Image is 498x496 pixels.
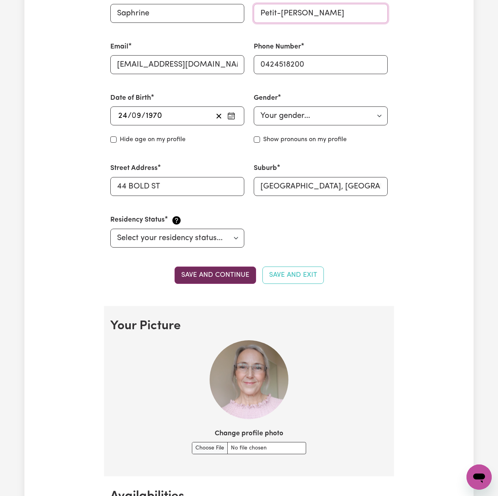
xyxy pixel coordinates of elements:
[466,464,492,490] iframe: Button to launch messaging window
[141,112,145,120] span: /
[175,267,256,284] button: Save and continue
[254,163,277,173] label: Suburb
[254,93,278,103] label: Gender
[128,112,132,120] span: /
[110,42,128,52] label: Email
[132,110,141,122] input: --
[118,110,128,122] input: --
[120,135,186,144] label: Hide age on my profile
[254,42,301,52] label: Phone Number
[110,215,165,225] label: Residency Status
[110,93,151,103] label: Date of Birth
[145,110,162,122] input: ----
[215,429,283,439] label: Change profile photo
[210,340,288,419] img: Your current profile image
[110,163,158,173] label: Street Address
[132,112,136,120] span: 0
[262,267,324,284] button: Save and Exit
[254,177,388,196] input: e.g. North Bondi, New South Wales
[263,135,347,144] label: Show pronouns on my profile
[110,319,388,334] h2: Your Picture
